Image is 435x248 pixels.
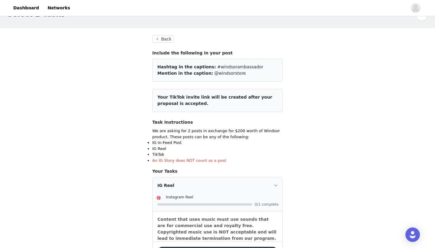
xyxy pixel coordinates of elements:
div: Open Intercom Messenger [405,227,420,242]
div: icon: rightIG Reel [153,177,282,194]
span: 0/1 complete [255,203,279,206]
h4: Your Tasks [152,168,283,175]
div: avatar [413,3,418,13]
span: Mention in the caption: [157,71,213,76]
h4: Task Instructions [152,119,283,126]
strong: Content that uses music must use sounds that are for commercial use and royalty free. Copyrighted... [157,217,276,241]
span: An IG Story does NOT count as a post [152,158,226,163]
li: IG Reel [152,146,283,152]
img: Instagram Reels Icon [156,195,161,200]
i: icon: right [274,184,278,187]
h4: Include the following in your post [152,50,283,56]
span: @windsorstore [214,71,246,76]
a: Networks [44,1,74,15]
li: TikTok [152,152,283,158]
span: Instagram Reel [166,195,193,199]
li: IG In-Feed Post [152,140,283,146]
button: Back [152,35,174,43]
p: We are asking for 2 posts in exchange for $200 worth of Windsor product. These posts can be any o... [152,128,283,140]
a: Dashboard [10,1,43,15]
span: #windsorambassador [217,64,263,69]
span: Hashtag in the captions: [157,64,216,69]
span: Your TikTok invite link will be created after your proposal is accepted. [157,95,272,106]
